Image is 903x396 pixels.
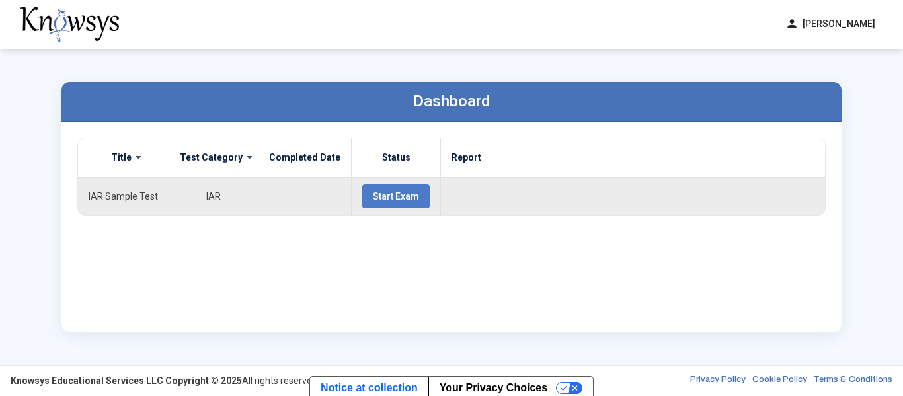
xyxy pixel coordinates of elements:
[362,184,430,208] button: Start Exam
[111,151,132,163] label: Title
[373,191,419,202] span: Start Exam
[352,138,441,178] th: Status
[752,374,807,387] a: Cookie Policy
[413,92,491,110] label: Dashboard
[269,151,340,163] label: Completed Date
[11,374,319,387] div: All rights reserved.
[11,376,242,386] strong: Knowsys Educational Services LLC Copyright © 2025
[777,13,883,35] button: person[PERSON_NAME]
[180,151,243,163] label: Test Category
[785,17,799,31] span: person
[814,374,892,387] a: Terms & Conditions
[20,7,119,42] img: knowsys-logo.png
[441,138,826,178] th: Report
[78,177,169,215] td: IAR Sample Test
[690,374,746,387] a: Privacy Policy
[169,177,258,215] td: IAR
